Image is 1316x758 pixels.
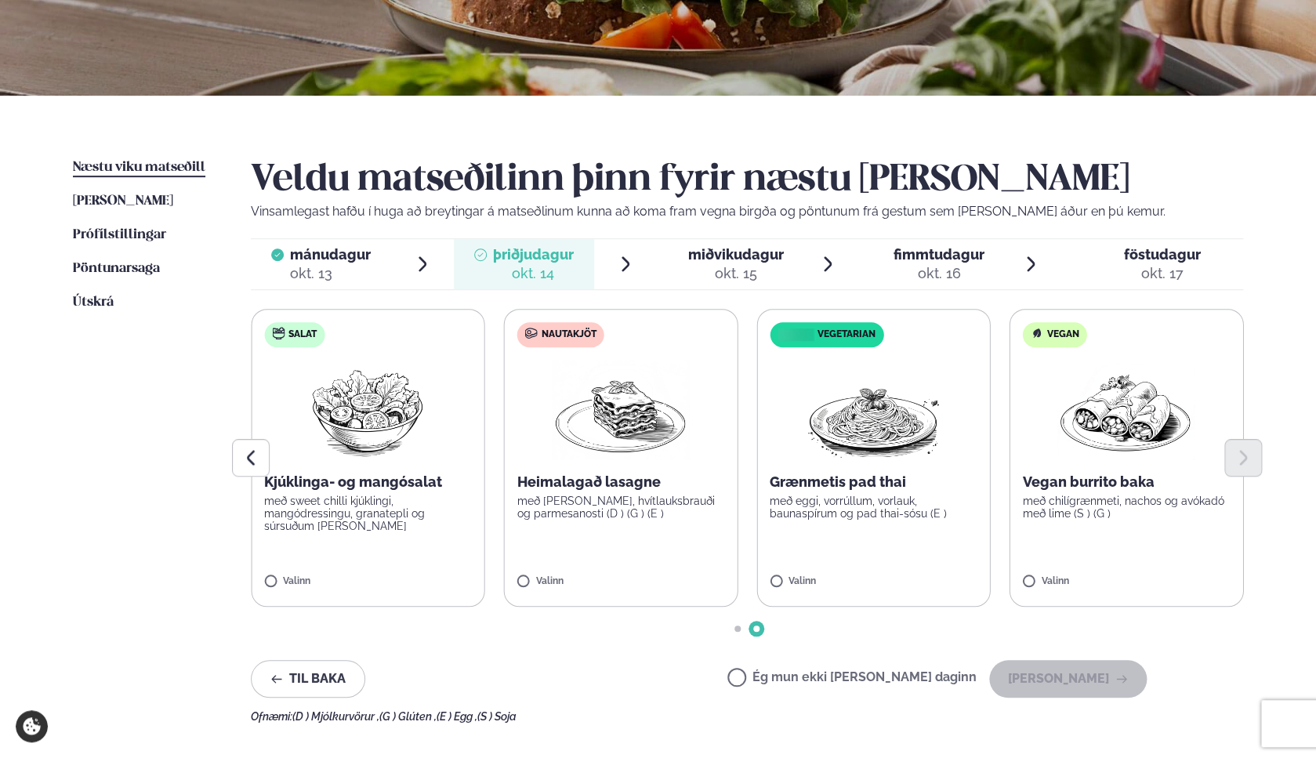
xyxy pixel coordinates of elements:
a: Prófílstillingar [73,226,166,245]
span: (G ) Glúten , [379,710,437,723]
span: Go to slide 1 [734,626,741,632]
p: með sweet chilli kjúklingi, mangódressingu, granatepli og súrsuðum [PERSON_NAME] [264,495,472,532]
p: með eggi, vorrúllum, vorlauk, baunaspírum og pad thai-sósu (E ) [770,495,977,520]
button: Previous slide [232,439,270,477]
span: fimmtudagur [894,246,984,263]
img: salad.svg [272,327,285,339]
div: okt. 16 [894,264,984,283]
button: Next slide [1224,439,1262,477]
p: Kjúklinga- og mangósalat [264,473,472,491]
div: okt. 14 [493,264,574,283]
div: okt. 13 [290,264,371,283]
span: föstudagur [1124,246,1201,263]
span: Vegan [1047,328,1079,341]
span: (S ) Soja [477,710,517,723]
img: Salad.png [299,360,437,460]
button: Til baka [251,660,365,698]
h2: Veldu matseðilinn þinn fyrir næstu [PERSON_NAME] [251,158,1243,202]
a: Pöntunarsaga [73,259,160,278]
img: Enchilada.png [1057,360,1195,460]
p: með [PERSON_NAME], hvítlauksbrauði og parmesanosti (D ) (G ) (E ) [517,495,725,520]
div: Ofnæmi: [251,710,1243,723]
div: okt. 17 [1124,264,1201,283]
span: Vegetarian [818,328,876,341]
p: Vegan burrito baka [1023,473,1231,491]
span: miðvikudagur [688,246,784,263]
span: Nautakjöt [542,328,596,341]
a: [PERSON_NAME] [73,192,173,211]
span: [PERSON_NAME] [73,194,173,208]
p: með chilígrænmeti, nachos og avókadó með lime (S ) (G ) [1023,495,1231,520]
img: Spagetti.png [804,360,942,460]
span: (E ) Egg , [437,710,477,723]
a: Útskrá [73,293,114,312]
span: Næstu viku matseðill [73,161,205,174]
span: Go to slide 2 [753,626,760,632]
a: Næstu viku matseðill [73,158,205,177]
p: Grænmetis pad thai [770,473,977,491]
img: Vegan.svg [1031,327,1043,339]
span: Pöntunarsaga [73,262,160,275]
div: okt. 15 [688,264,784,283]
p: Vinsamlegast hafðu í huga að breytingar á matseðlinum kunna að koma fram vegna birgða og pöntunum... [251,202,1243,221]
p: Heimalagað lasagne [517,473,725,491]
span: (D ) Mjólkurvörur , [292,710,379,723]
span: Prófílstillingar [73,228,166,241]
img: icon [774,328,817,343]
span: þriðjudagur [493,246,574,263]
img: beef.svg [525,327,538,339]
a: Cookie settings [16,710,48,742]
img: Lasagna.png [552,360,690,460]
span: Útskrá [73,296,114,309]
button: [PERSON_NAME] [989,660,1147,698]
span: Salat [288,328,317,341]
span: mánudagur [290,246,371,263]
